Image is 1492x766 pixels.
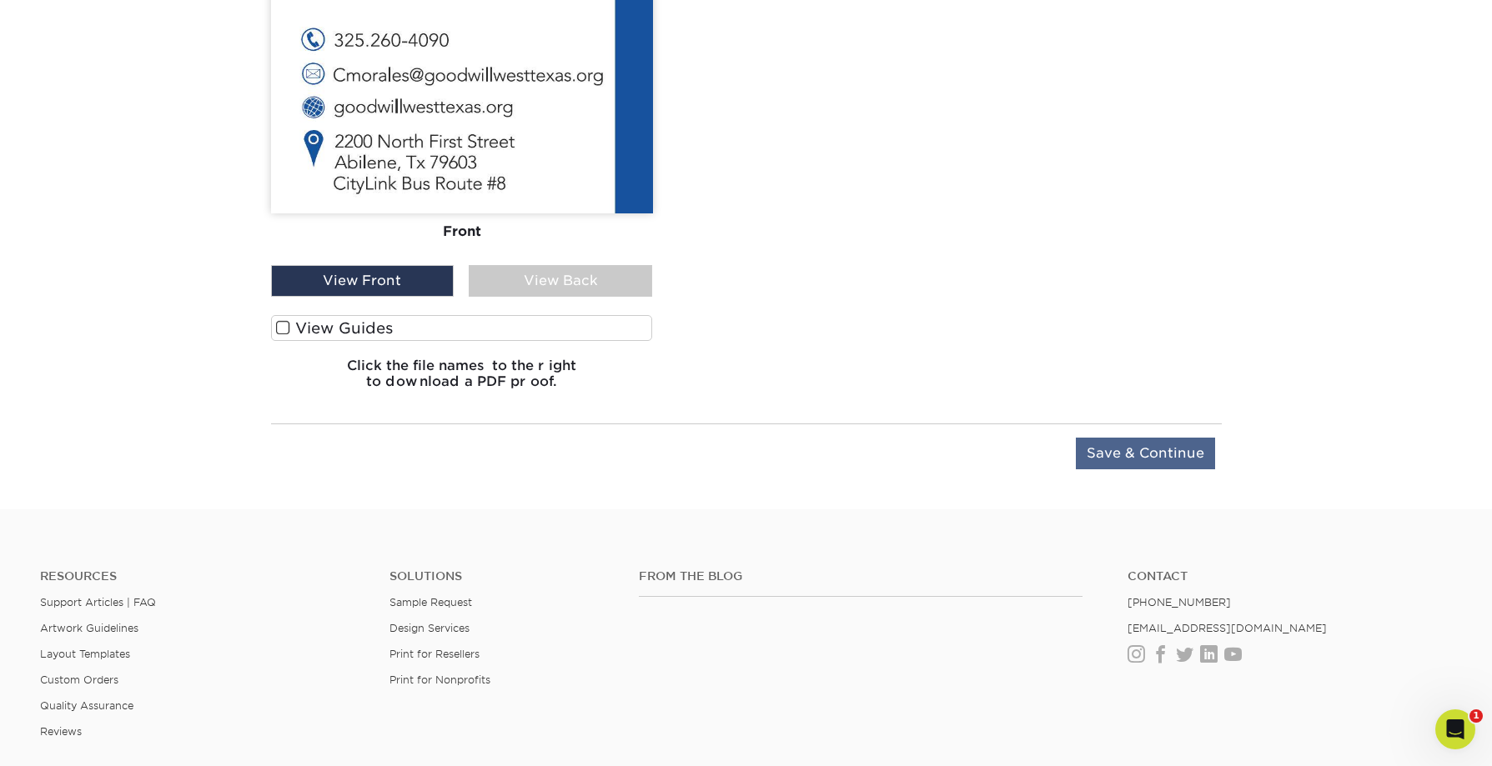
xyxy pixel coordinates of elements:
h4: Solutions [389,569,614,583]
iframe: Google Customer Reviews [4,715,142,760]
a: Print for Resellers [389,648,480,660]
h4: Resources [40,569,364,583]
h6: Click the file names to the right to download a PDF proof. [271,358,653,403]
a: Custom Orders [40,673,118,686]
a: Sample Request [389,596,472,608]
div: View Back [469,265,652,297]
a: Print for Nonprofits [389,673,490,686]
div: View Front [271,265,455,297]
h4: From the Blog [639,569,1083,583]
a: Artwork Guidelines [40,622,138,634]
a: Layout Templates [40,648,130,660]
a: Design Services [389,622,470,634]
iframe: Intercom live chat [1435,709,1475,749]
label: View Guides [271,315,653,341]
a: Support Articles | FAQ [40,596,156,608]
a: Quality Assurance [40,699,133,712]
input: Save & Continue [1076,438,1215,469]
a: Contact [1128,569,1452,583]
span: 1 [1469,709,1483,723]
a: [PHONE_NUMBER] [1128,596,1231,608]
div: Front [271,213,653,250]
a: [EMAIL_ADDRESS][DOMAIN_NAME] [1128,622,1327,634]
